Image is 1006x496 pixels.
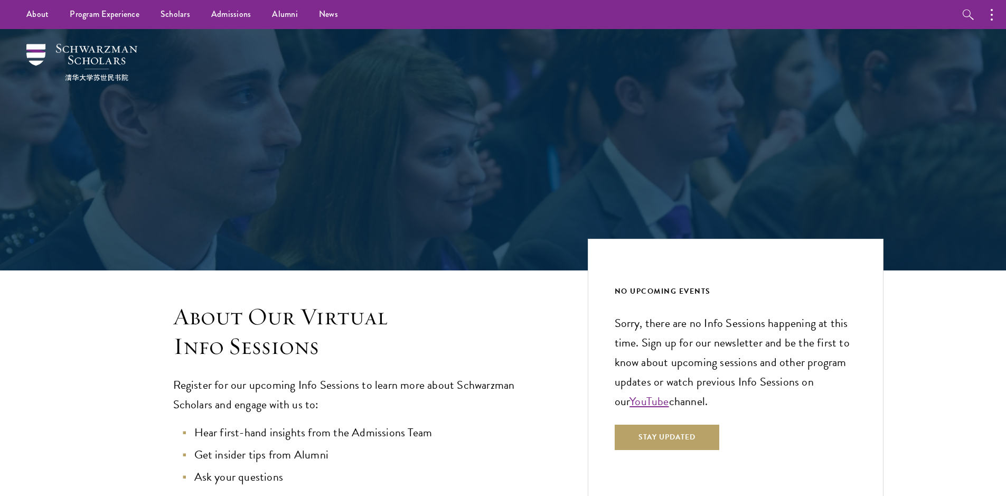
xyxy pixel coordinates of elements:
h3: About Our Virtual Info Sessions [173,302,546,361]
div: NO UPCOMING EVENTS [615,285,857,298]
p: Sorry, there are no Info Sessions happening at this time. Sign up for our newsletter and be the f... [615,314,857,411]
a: YouTube [629,392,669,410]
li: Ask your questions [184,467,546,487]
li: Hear first-hand insights from the Admissions Team [184,423,546,443]
button: Stay Updated [615,425,719,450]
li: Get insider tips from Alumni [184,445,546,465]
p: Register for our upcoming Info Sessions to learn more about Schwarzman Scholars and engage with u... [173,376,546,415]
img: Schwarzman Scholars [26,44,137,81]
